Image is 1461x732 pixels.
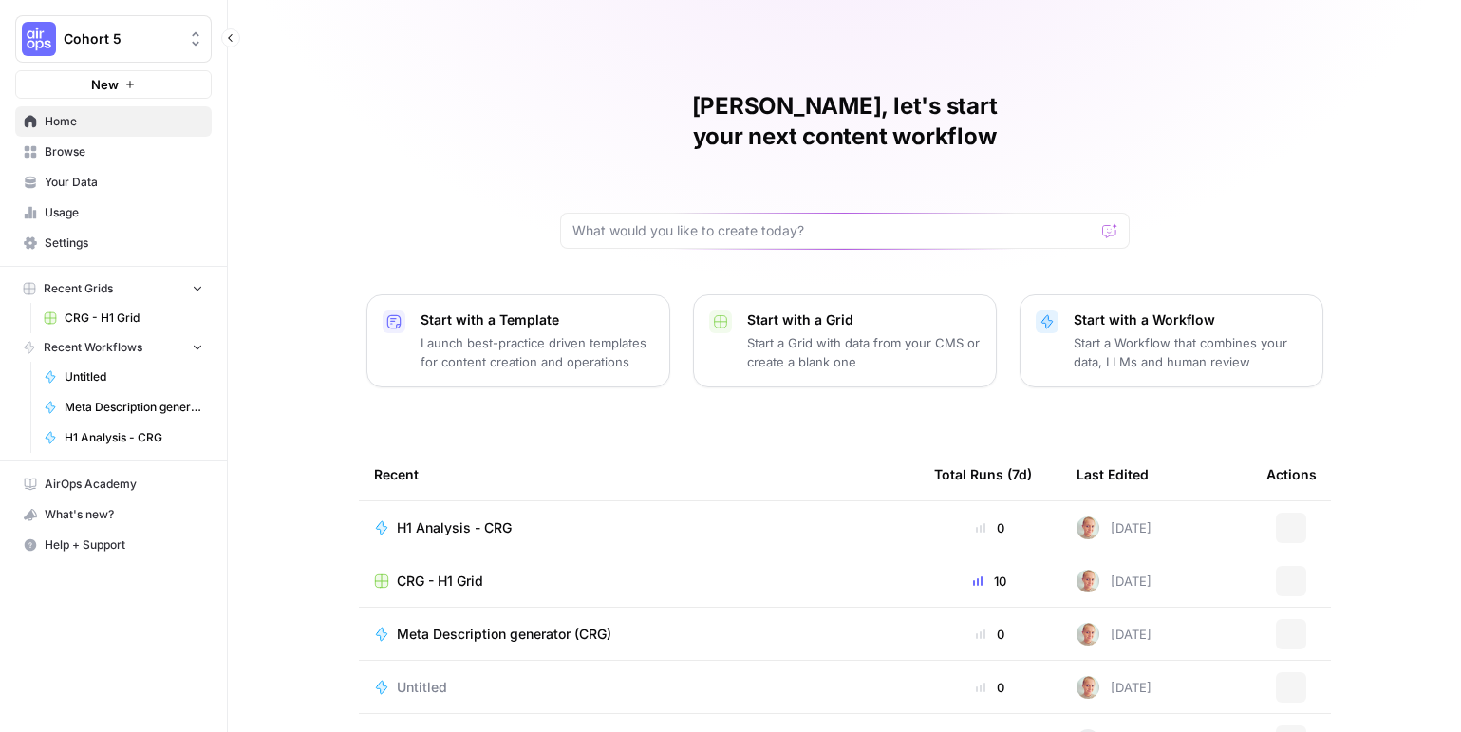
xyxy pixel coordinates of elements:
span: Recent Workflows [44,339,142,356]
div: [DATE] [1077,516,1152,539]
p: Start with a Template [421,310,654,329]
span: Settings [45,235,203,252]
a: Usage [15,197,212,228]
img: tzy1lhuh9vjkl60ica9oz7c44fpn [1077,623,1099,646]
button: Recent Grids [15,274,212,303]
button: Help + Support [15,530,212,560]
span: Browse [45,143,203,160]
span: Untitled [65,368,203,385]
span: H1 Analysis - CRG [65,429,203,446]
div: 10 [934,572,1046,591]
button: Start with a GridStart a Grid with data from your CMS or create a blank one [693,294,997,387]
div: 0 [934,518,1046,537]
a: Your Data [15,167,212,197]
span: Help + Support [45,536,203,554]
button: Start with a WorkflowStart a Workflow that combines your data, LLMs and human review [1020,294,1323,387]
span: Untitled [397,678,447,697]
div: What's new? [16,500,211,529]
button: Workspace: Cohort 5 [15,15,212,63]
p: Start with a Workflow [1074,310,1307,329]
span: Recent Grids [44,280,113,297]
span: New [91,75,119,94]
a: Home [15,106,212,137]
a: Untitled [35,362,212,392]
span: Usage [45,204,203,221]
span: AirOps Academy [45,476,203,493]
div: 0 [934,625,1046,644]
button: What's new? [15,499,212,530]
div: 0 [934,678,1046,697]
img: tzy1lhuh9vjkl60ica9oz7c44fpn [1077,570,1099,592]
div: [DATE] [1077,676,1152,699]
p: Start with a Grid [747,310,981,329]
span: Home [45,113,203,130]
div: [DATE] [1077,623,1152,646]
div: Recent [374,448,904,500]
a: CRG - H1 Grid [374,572,904,591]
div: Actions [1266,448,1317,500]
span: Meta Description generator (CRG) [397,625,611,644]
div: [DATE] [1077,570,1152,592]
button: Start with a TemplateLaunch best-practice driven templates for content creation and operations [366,294,670,387]
div: Total Runs (7d) [934,448,1032,500]
a: H1 Analysis - CRG [35,422,212,453]
span: Your Data [45,174,203,191]
a: Meta Description generator (CRG) [35,392,212,422]
p: Start a Workflow that combines your data, LLMs and human review [1074,333,1307,371]
button: Recent Workflows [15,333,212,362]
a: CRG - H1 Grid [35,303,212,333]
span: Meta Description generator (CRG) [65,399,203,416]
span: H1 Analysis - CRG [397,518,512,537]
img: tzy1lhuh9vjkl60ica9oz7c44fpn [1077,516,1099,539]
p: Start a Grid with data from your CMS or create a blank one [747,333,981,371]
img: Cohort 5 Logo [22,22,56,56]
input: What would you like to create today? [572,221,1095,240]
button: New [15,70,212,99]
h1: [PERSON_NAME], let's start your next content workflow [560,91,1130,152]
span: CRG - H1 Grid [65,310,203,327]
span: CRG - H1 Grid [397,572,483,591]
a: Settings [15,228,212,258]
a: Browse [15,137,212,167]
img: tzy1lhuh9vjkl60ica9oz7c44fpn [1077,676,1099,699]
p: Launch best-practice driven templates for content creation and operations [421,333,654,371]
a: H1 Analysis - CRG [374,518,904,537]
div: Last Edited [1077,448,1149,500]
span: Cohort 5 [64,29,178,48]
a: AirOps Academy [15,469,212,499]
a: Meta Description generator (CRG) [374,625,904,644]
a: Untitled [374,678,904,697]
